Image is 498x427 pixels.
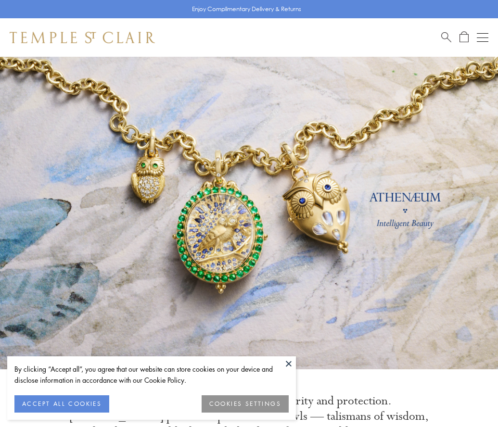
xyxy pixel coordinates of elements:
[460,31,469,43] a: Open Shopping Bag
[202,395,289,413] button: COOKIES SETTINGS
[441,31,451,43] a: Search
[14,395,109,413] button: ACCEPT ALL COOKIES
[477,32,488,43] button: Open navigation
[14,364,289,386] div: By clicking “Accept all”, you agree that our website can store cookies on your device and disclos...
[192,4,301,14] p: Enjoy Complimentary Delivery & Returns
[10,32,155,43] img: Temple St. Clair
